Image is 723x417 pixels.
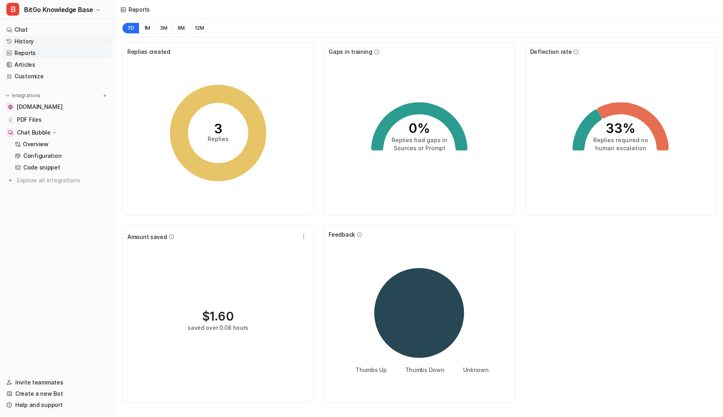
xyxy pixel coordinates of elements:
[127,233,167,241] span: Amount saved
[139,22,155,34] button: 1M
[3,47,112,59] a: Reports
[3,59,112,70] a: Articles
[188,323,248,332] div: saved over 0.08 hours
[593,137,648,143] tspan: Replies required no
[3,388,112,399] a: Create a new Bot
[3,36,112,47] a: History
[12,162,112,173] a: Code snippet
[17,103,62,111] span: [DOMAIN_NAME]
[3,24,112,35] a: Chat
[208,135,229,142] tspan: Replies
[3,399,112,411] a: Help and support
[214,121,222,137] tspan: 3
[8,130,13,135] img: Chat Bubble
[408,121,430,136] tspan: 0%
[172,22,190,34] button: 6M
[17,129,51,137] p: Chat Bubble
[595,145,646,151] tspan: human escalation
[155,22,172,34] button: 3M
[23,152,61,160] p: Configuration
[329,230,355,239] span: Feedback
[122,22,139,34] button: 7D
[3,377,112,388] a: Invite teammates
[6,3,19,16] span: B
[17,116,41,124] span: PDF Files
[12,92,41,99] p: Integrations
[102,93,108,98] img: menu_add.svg
[17,174,109,187] span: Explore all integrations
[23,140,49,148] p: Overview
[350,366,386,374] li: Thumbs Up
[12,150,112,161] a: Configuration
[5,93,10,98] img: expand menu
[202,309,234,323] div: $
[3,175,112,186] a: Explore all integrations
[393,145,445,151] tspan: Sources or Prompt
[329,47,372,56] span: Gaps in training
[129,5,150,14] div: Reports
[391,137,447,143] tspan: Replies had gaps in
[12,139,112,150] a: Overview
[8,104,13,109] img: www.bitgo.com
[606,121,635,136] tspan: 33%
[400,366,445,374] li: Thumbs Down
[127,47,170,56] span: Replies created
[3,71,112,82] a: Customize
[24,4,93,15] span: BitGo Knowledge Base
[530,47,572,56] span: Deflection rate
[3,101,112,112] a: www.bitgo.com[DOMAIN_NAME]
[6,176,14,184] img: explore all integrations
[190,22,209,34] button: 12M
[210,309,234,323] span: 1.60
[23,164,60,172] p: Code snippet
[3,114,112,125] a: PDF FilesPDF Files
[457,366,489,374] li: Unknown
[8,117,13,122] img: PDF Files
[3,92,43,100] button: Integrations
